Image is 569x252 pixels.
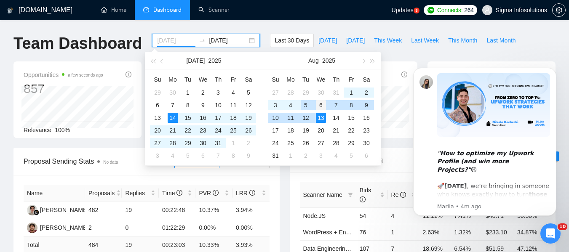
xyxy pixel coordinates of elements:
div: 2 [301,151,311,161]
img: gigradar-bm.png [33,210,39,215]
td: 2025-08-01 [226,137,241,149]
div: 18 [286,125,296,135]
th: Th [211,73,226,86]
span: Last Month [486,36,516,45]
button: 2025 [208,52,221,69]
span: PVR [199,190,219,196]
div: 6 [198,151,208,161]
div: 11 [228,100,238,110]
div: 2 [243,138,254,148]
span: Replies [125,188,149,198]
td: 2025-08-13 [313,111,329,124]
div: 5 [346,151,356,161]
td: 2025-07-21 [165,124,180,137]
td: $233.10 [482,224,514,240]
td: 2025-07-09 [195,99,211,111]
div: 12 [243,100,254,110]
div: [PERSON_NAME] [PERSON_NAME] [40,223,139,232]
div: 4 [286,100,296,110]
div: 4 [331,151,341,161]
td: 2025-07-28 [283,86,298,99]
input: End date [209,36,247,45]
span: Connects: [437,5,462,15]
td: 2025-08-27 [313,137,329,149]
td: 2025-07-27 [268,86,283,99]
td: 2 [85,219,122,237]
td: 2025-06-29 [150,86,165,99]
td: 2025-07-11 [226,99,241,111]
button: This Month [443,34,482,47]
td: 2025-07-08 [180,99,195,111]
td: 3.94% [232,202,270,219]
td: 2025-08-02 [359,86,374,99]
img: upwork-logo.png [427,7,434,13]
time: a few seconds ago [68,73,103,77]
td: 2025-07-28 [165,137,180,149]
div: 8 [183,100,193,110]
div: 5 [183,151,193,161]
div: 26 [301,138,311,148]
div: 14 [331,113,341,123]
td: 2025-08-18 [283,124,298,137]
td: 2025-07-31 [329,86,344,99]
div: 13 [152,113,163,123]
button: This Week [369,34,406,47]
span: swap-right [199,37,206,44]
div: 24 [270,138,280,148]
td: 2025-08-05 [298,99,313,111]
td: 2025-07-29 [180,137,195,149]
td: 2025-08-08 [344,99,359,111]
div: 26 [243,125,254,135]
div: 1 [228,138,238,148]
span: Last Week [411,36,439,45]
td: 2025-08-23 [359,124,374,137]
div: 27 [316,138,326,148]
td: 2025-07-17 [211,111,226,124]
td: 1.32% [451,224,482,240]
div: 22 [183,125,193,135]
div: 1 [183,88,193,98]
div: 20 [316,125,326,135]
td: 2025-08-21 [329,124,344,137]
td: 2025-08-16 [359,111,374,124]
a: WordPress + Entry + Interm [303,229,376,236]
span: [DATE] [318,36,337,45]
div: 10 [213,100,223,110]
text: 5 [415,9,417,13]
td: 2025-07-20 [150,124,165,137]
iframe: Intercom notifications message [401,55,569,229]
div: 30 [168,88,178,98]
div: 28 [286,88,296,98]
div: 3 [213,88,223,98]
div: 23 [361,125,371,135]
td: 2025-07-29 [298,86,313,99]
span: info-circle [249,190,255,196]
td: 2025-07-07 [165,99,180,111]
th: We [313,73,329,86]
div: 2 [198,88,208,98]
td: 2025-07-24 [211,124,226,137]
div: 31 [213,138,223,148]
div: 16 [198,113,208,123]
td: 0.00% [232,219,270,237]
div: 7 [331,100,341,110]
td: 2025-09-02 [298,149,313,162]
td: 2025-08-03 [150,149,165,162]
td: 2025-07-25 [226,124,241,137]
div: 29 [346,138,356,148]
div: 23 [198,125,208,135]
td: 2025-08-14 [329,111,344,124]
td: 00:22:48 [159,202,196,219]
span: to [199,37,206,44]
td: 2025-07-12 [241,99,256,111]
td: 2025-08-03 [268,99,283,111]
th: Tu [298,73,313,86]
td: 2025-08-22 [344,124,359,137]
